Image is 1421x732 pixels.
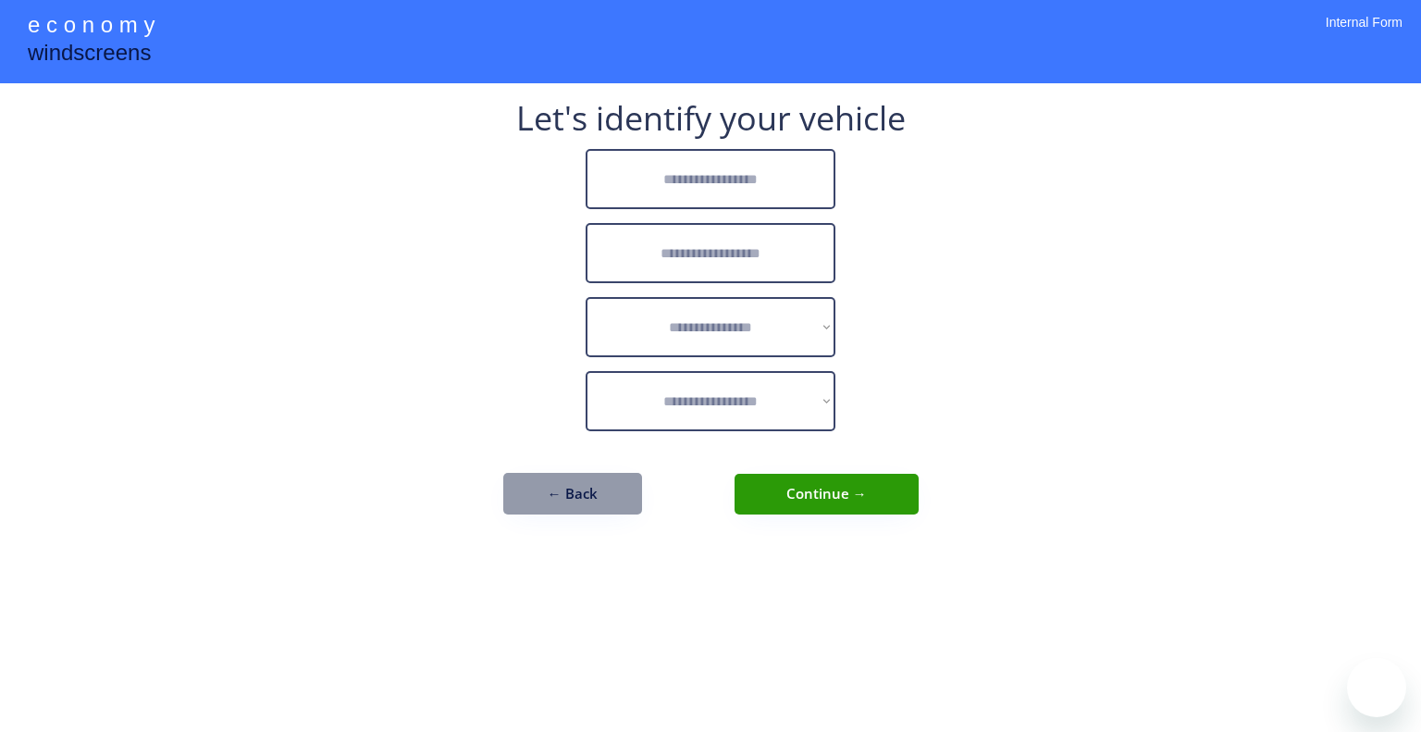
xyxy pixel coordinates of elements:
iframe: Button to launch messaging window [1347,658,1406,717]
button: ← Back [503,473,642,515]
div: Let's identify your vehicle [516,102,906,135]
div: e c o n o m y [28,9,154,44]
div: windscreens [28,37,151,73]
div: Internal Form [1326,14,1402,56]
button: Continue → [735,474,919,515]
